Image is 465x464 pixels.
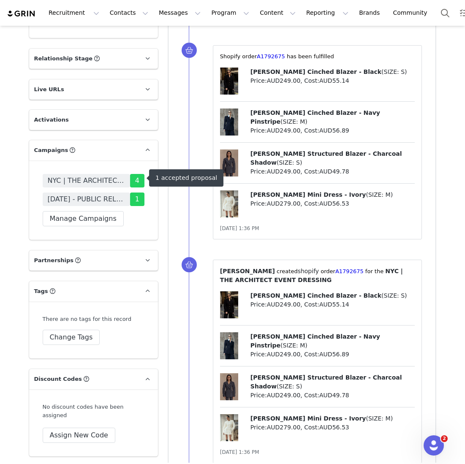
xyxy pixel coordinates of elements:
[319,200,349,207] span: AUD56.53
[250,199,415,208] p: Price: , Cost:
[250,291,415,300] p: ( )
[267,301,301,308] span: AUD249.00
[7,7,239,16] body: Rich Text Area. Press ALT-0 for help.
[250,332,415,350] p: ( )
[43,428,115,443] button: Assign New Code
[43,330,100,345] button: Change Tags
[267,168,301,175] span: AUD249.00
[319,77,349,84] span: AUD55.14
[250,415,366,422] span: [PERSON_NAME] Mini Dress - Ivory
[220,53,334,60] span: ⁨Shopify⁩ order⁨ ⁩ has been fulfilled
[154,3,206,22] button: Messages
[250,109,415,126] p: ( )
[384,68,405,75] span: SIZE: S
[301,3,354,22] button: Reporting
[220,268,275,274] span: [PERSON_NAME]
[220,267,415,285] p: ⁨ ⁩ created⁨ ⁩⁨⁩ order⁨ ⁩ for the ⁨ ⁩
[250,333,380,349] span: [PERSON_NAME] Cinched Blazer - Navy Pinstripe
[250,68,381,75] span: [PERSON_NAME] Cinched Blazer - Black
[257,53,285,60] a: A1792675
[436,3,454,22] button: Search
[250,350,415,359] p: Price: , Cost:
[250,149,415,167] p: ( )
[250,167,415,176] p: Price: , Cost:
[34,146,68,155] span: Campaigns
[319,301,349,308] span: AUD55.14
[424,435,444,456] iframe: Intercom live chat
[130,174,144,187] span: 4
[34,54,93,63] span: Relationship Stage
[43,315,131,323] div: There are no tags for this record
[283,118,305,125] span: SIZE: M
[335,268,364,274] a: A1792675
[354,3,387,22] a: Brands
[34,85,64,94] span: Live URLs
[34,375,82,383] span: Discount Codes
[34,256,74,265] span: Partnerships
[319,424,349,431] span: AUD56.53
[250,191,366,198] span: [PERSON_NAME] Mini Dress - Ivory
[250,150,402,166] span: [PERSON_NAME] Structured Blazer - Charcoal Shadow
[250,292,381,299] span: [PERSON_NAME] Cinched Blazer - Black
[267,200,301,207] span: AUD279.00
[206,3,254,22] button: Program
[48,194,125,204] span: [DATE] - PUBLIC RELATIONS
[368,415,391,422] span: SIZE: M
[34,287,48,296] span: Tags
[130,193,144,206] span: 1
[250,423,415,432] p: Price: , Cost:
[34,116,69,124] span: Activations
[255,3,301,22] button: Content
[43,403,144,419] div: No discount codes have been assigned
[368,191,391,198] span: SIZE: M
[279,159,300,166] span: SIZE: S
[250,414,415,423] p: ( )
[44,3,104,22] button: Recruitment
[250,374,402,390] span: [PERSON_NAME] Structured Blazer - Charcoal Shadow
[250,190,415,199] p: ( )
[298,268,319,274] span: shopify
[319,168,349,175] span: AUD49.78
[250,391,415,400] p: Price: , Cost:
[267,127,301,134] span: AUD249.00
[105,3,153,22] button: Contacts
[250,126,415,135] p: Price: , Cost:
[220,449,259,455] span: [DATE] 1:36 PM
[267,351,301,358] span: AUD249.00
[220,225,259,231] span: [DATE] 1:36 PM
[250,109,380,125] span: [PERSON_NAME] Cinched Blazer - Navy Pinstripe
[267,424,301,431] span: AUD279.00
[388,3,436,22] a: Community
[250,300,415,309] p: Price: , Cost:
[250,373,415,391] p: ( )
[155,174,217,182] div: 1 accepted proposal
[48,176,125,186] span: NYC | THE ARCHITECT EVENT DRESSING
[43,211,124,226] button: Manage Campaigns
[384,292,405,299] span: SIZE: S
[441,435,448,442] span: 2
[283,342,305,349] span: SIZE: M
[220,268,403,283] span: NYC | THE ARCHITECT EVENT DRESSING
[319,127,349,134] span: AUD56.89
[319,392,349,399] span: AUD49.78
[279,383,300,390] span: SIZE: S
[250,76,415,85] p: Price: , Cost:
[7,10,36,18] img: grin logo
[319,351,349,358] span: AUD56.89
[267,392,301,399] span: AUD249.00
[250,68,415,76] p: ( )
[267,77,301,84] span: AUD249.00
